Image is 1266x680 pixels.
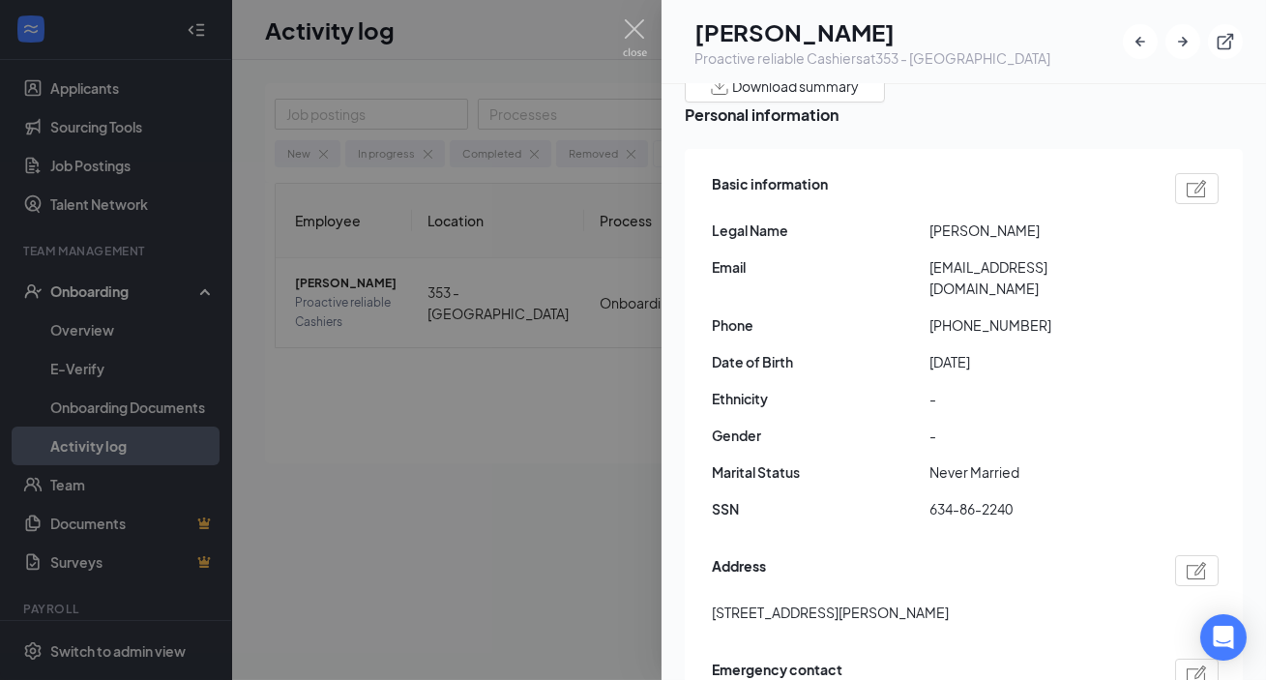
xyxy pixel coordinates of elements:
span: [DATE] [929,351,1147,372]
button: ExternalLink [1208,24,1243,59]
span: [STREET_ADDRESS][PERSON_NAME] [712,602,949,623]
span: Address [712,555,766,586]
span: 634-86-2240 [929,498,1147,519]
span: - [929,425,1147,446]
div: Proactive reliable Cashiers at 353 - [GEOGRAPHIC_DATA] [694,48,1050,68]
span: - [929,388,1147,409]
button: Download summary [685,71,885,103]
span: Never Married [929,461,1147,483]
span: Marital Status [712,461,929,483]
span: Download summary [732,76,859,97]
span: Basic information [712,173,828,204]
span: Email [712,256,929,278]
span: Legal Name [712,220,929,241]
span: [PHONE_NUMBER] [929,314,1147,336]
button: ArrowRight [1165,24,1200,59]
span: [EMAIL_ADDRESS][DOMAIN_NAME] [929,256,1147,299]
span: [PERSON_NAME] [929,220,1147,241]
span: Phone [712,314,929,336]
svg: ExternalLink [1216,32,1235,51]
span: SSN [712,498,929,519]
svg: ArrowLeftNew [1131,32,1150,51]
span: Gender [712,425,929,446]
span: Personal information [685,103,1243,127]
span: Ethnicity [712,388,929,409]
h1: [PERSON_NAME] [694,15,1050,48]
span: Date of Birth [712,351,929,372]
button: ArrowLeftNew [1123,24,1158,59]
div: Open Intercom Messenger [1200,614,1247,661]
svg: ArrowRight [1173,32,1192,51]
